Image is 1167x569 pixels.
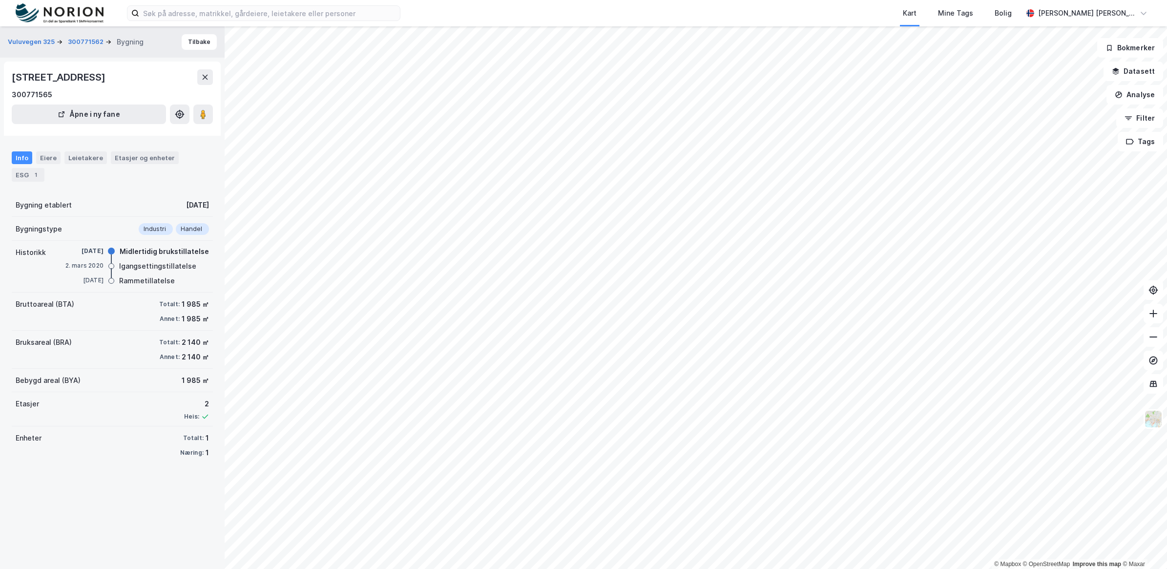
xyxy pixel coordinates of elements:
div: 2 [184,398,209,410]
button: Datasett [1104,62,1163,81]
div: Bolig [995,7,1012,19]
div: 1 985 ㎡ [182,298,209,310]
button: Åpne i ny fane [12,105,166,124]
button: Analyse [1106,85,1163,105]
div: Rammetillatelse [119,275,175,287]
button: Tilbake [182,34,217,50]
div: 1 [31,170,41,180]
div: Info [12,151,32,164]
div: Igangsettingstillatelse [119,260,196,272]
img: norion-logo.80e7a08dc31c2e691866.png [16,3,104,23]
button: Filter [1116,108,1163,128]
div: 1 985 ㎡ [182,375,209,386]
div: 1 [206,447,209,459]
div: 2. mars 2020 [64,261,104,270]
div: Midlertidig brukstillatelse [120,246,209,257]
button: Tags [1118,132,1163,151]
div: 2 140 ㎡ [182,337,209,348]
button: Bokmerker [1097,38,1163,58]
button: Vuluvegen 325 [8,37,57,47]
div: 300771565 [12,89,52,101]
div: 2 140 ㎡ [182,351,209,363]
div: Bruttoareal (BTA) [16,298,74,310]
div: 1 [206,432,209,444]
div: Bygning [117,36,144,48]
div: Bygningstype [16,223,62,235]
div: Enheter [16,432,42,444]
div: [STREET_ADDRESS] [12,69,107,85]
a: Mapbox [994,561,1021,568]
div: 1 985 ㎡ [182,313,209,325]
div: Leietakere [64,151,107,164]
div: Historikk [16,247,46,258]
div: [DATE] [64,247,104,255]
iframe: Chat Widget [1118,522,1167,569]
button: 300771562 [68,37,105,47]
div: [PERSON_NAME] [PERSON_NAME] [1038,7,1136,19]
div: Mine Tags [938,7,973,19]
div: Bruksareal (BRA) [16,337,72,348]
div: Totalt: [159,300,180,308]
div: Etasjer [16,398,39,410]
div: Kart [903,7,917,19]
div: Etasjer og enheter [115,153,175,162]
div: Heis: [184,413,199,421]
div: Totalt: [183,434,204,442]
div: [DATE] [64,276,104,285]
div: Annet: [160,315,180,323]
input: Søk på adresse, matrikkel, gårdeiere, leietakere eller personer [139,6,400,21]
div: [DATE] [186,199,209,211]
div: Bebygd areal (BYA) [16,375,81,386]
img: Z [1144,410,1163,428]
a: Improve this map [1073,561,1121,568]
div: Bygning etablert [16,199,72,211]
div: Næring: [180,449,204,457]
div: Totalt: [159,338,180,346]
div: Kontrollprogram for chat [1118,522,1167,569]
a: OpenStreetMap [1023,561,1070,568]
div: ESG [12,168,44,182]
div: Eiere [36,151,61,164]
div: Annet: [160,353,180,361]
